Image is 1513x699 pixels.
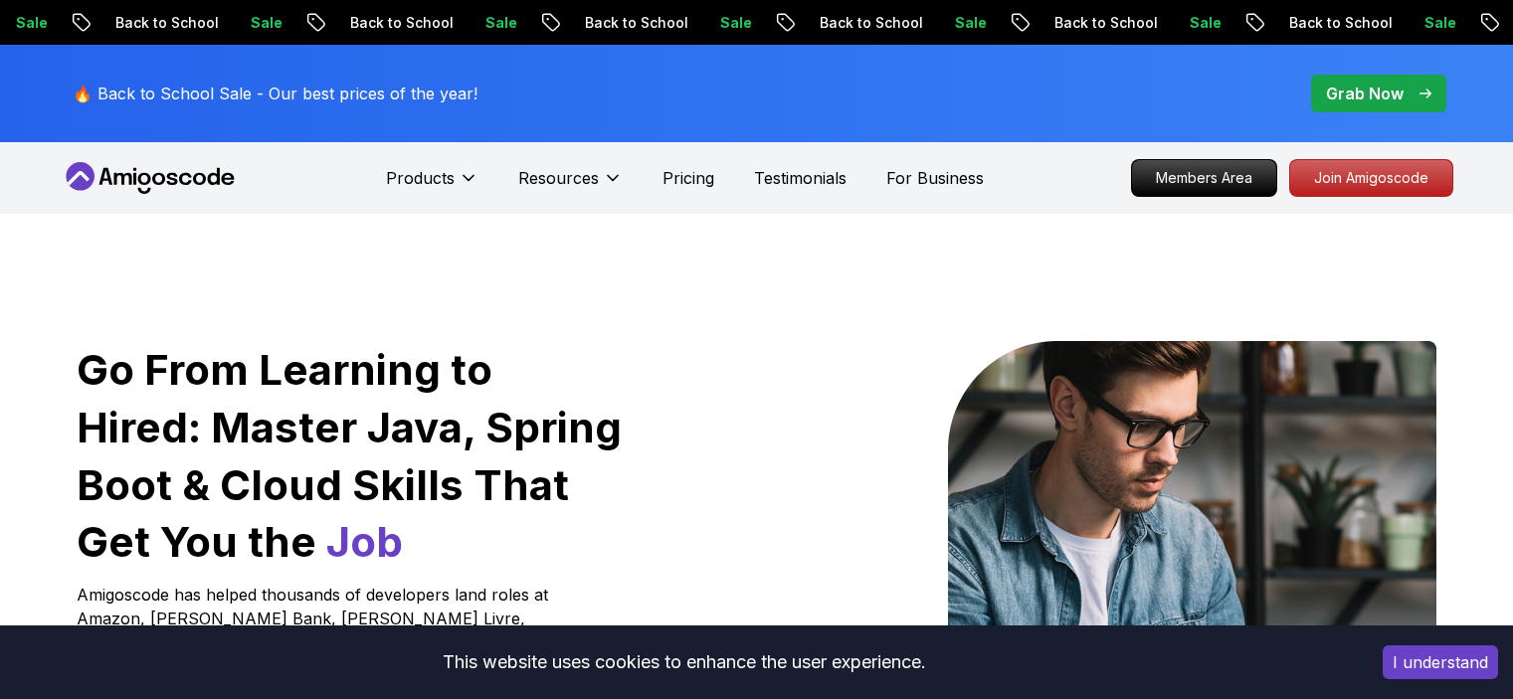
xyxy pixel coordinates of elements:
a: Members Area [1131,159,1277,197]
h1: Go From Learning to Hired: Master Java, Spring Boot & Cloud Skills That Get You the [77,341,625,571]
button: Accept cookies [1383,645,1498,679]
p: Sale [1173,13,1236,33]
a: For Business [886,166,984,190]
p: Sale [469,13,532,33]
p: Resources [518,166,599,190]
p: Products [386,166,455,190]
p: Members Area [1132,160,1276,196]
p: Back to School [803,13,938,33]
p: Back to School [568,13,703,33]
p: Back to School [1038,13,1173,33]
a: Testimonials [754,166,847,190]
button: Products [386,166,478,206]
p: Back to School [98,13,234,33]
div: This website uses cookies to enhance the user experience. [15,640,1353,684]
p: Sale [1408,13,1471,33]
p: Sale [703,13,767,33]
p: Sale [938,13,1002,33]
a: Pricing [662,166,714,190]
p: 🔥 Back to School Sale - Our best prices of the year! [73,82,477,105]
p: Back to School [333,13,469,33]
button: Resources [518,166,623,206]
p: Sale [234,13,297,33]
a: Join Amigoscode [1289,159,1453,197]
p: Grab Now [1326,82,1404,105]
span: Job [326,516,403,567]
p: Join Amigoscode [1290,160,1452,196]
p: Back to School [1272,13,1408,33]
